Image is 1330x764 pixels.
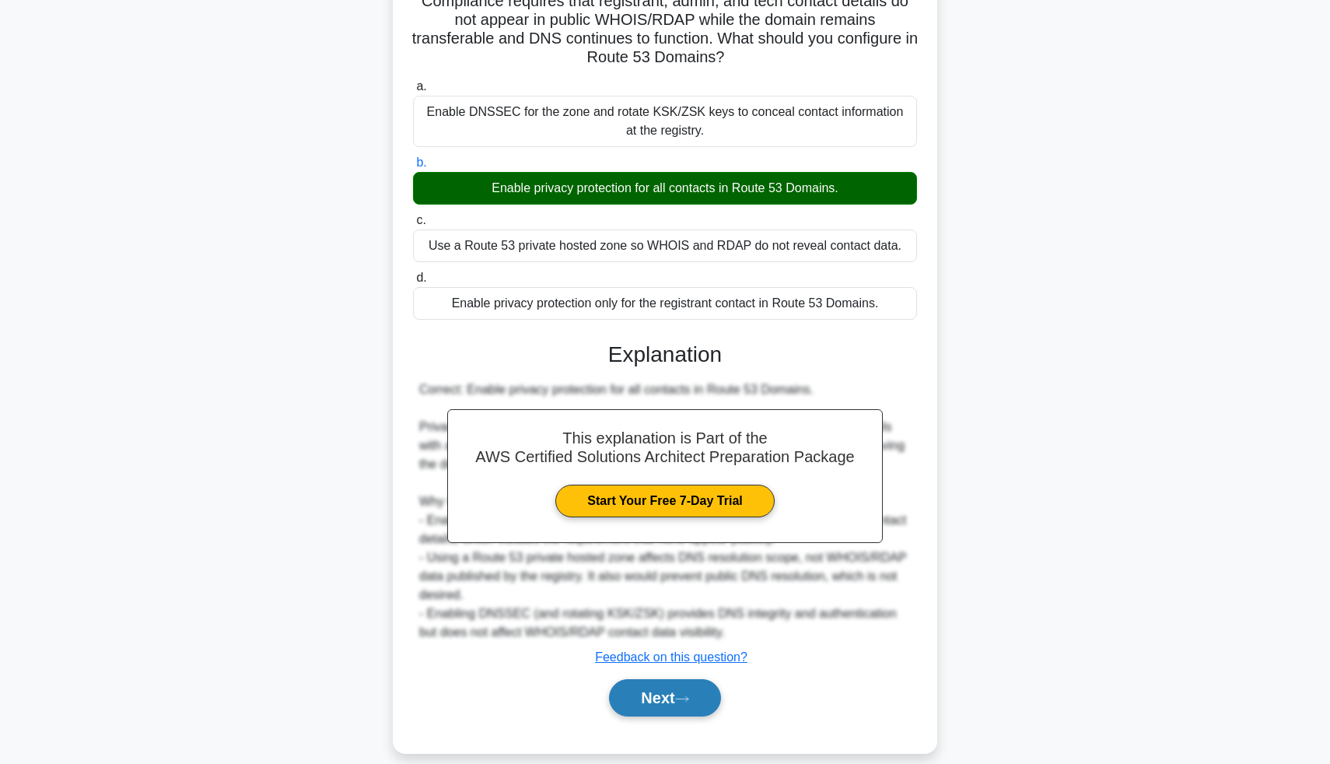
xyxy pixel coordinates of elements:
[422,342,908,368] h3: Explanation
[416,79,426,93] span: a.
[413,230,917,262] div: Use a Route 53 private hosted zone so WHOIS and RDAP do not reveal contact data.
[416,156,426,169] span: b.
[413,287,917,320] div: Enable privacy protection only for the registrant contact in Route 53 Domains.
[416,213,425,226] span: c.
[555,485,774,517] a: Start Your Free 7-Day Trial
[609,679,720,717] button: Next
[416,271,426,284] span: d.
[413,96,917,147] div: Enable DNSSEC for the zone and rotate KSK/ZSK keys to conceal contact information at the registry.
[413,172,917,205] div: Enable privacy protection for all contacts in Route 53 Domains.
[595,650,747,664] a: Feedback on this question?
[419,380,911,642] div: Correct: Enable privacy protection for all contacts in Route 53 Domains. Privacy protection repla...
